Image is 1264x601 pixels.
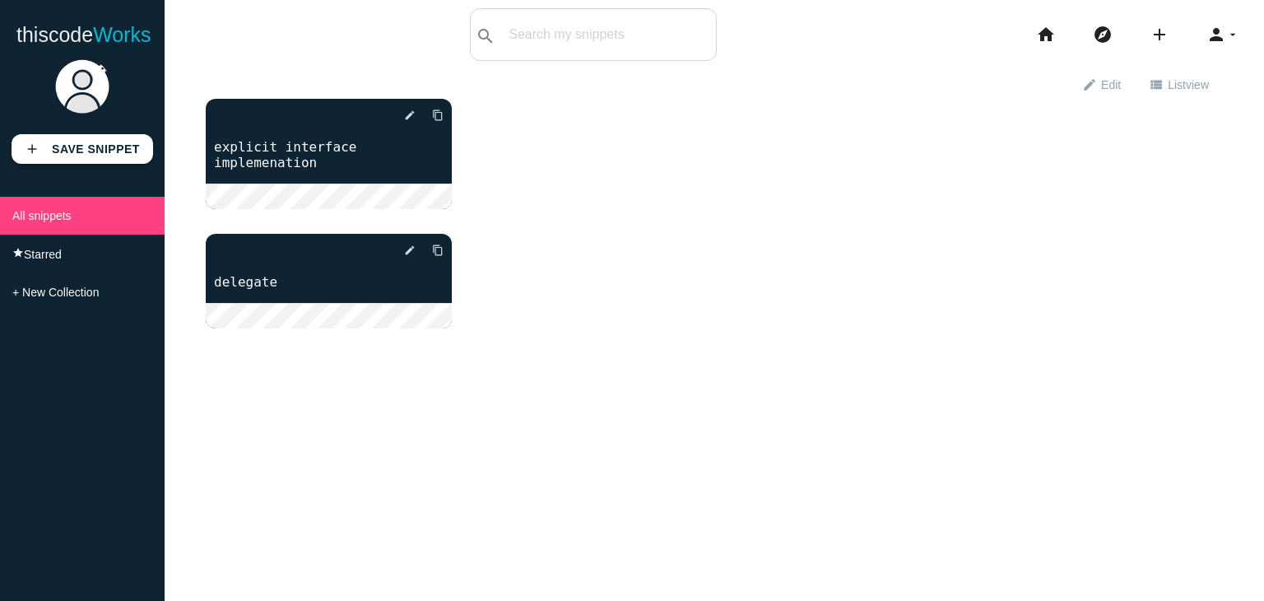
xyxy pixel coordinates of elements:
i: edit [404,100,416,130]
a: Copy to Clipboard [419,100,444,130]
i: arrow_drop_down [1226,8,1239,61]
a: delegate [206,273,452,291]
span: Works [93,23,151,46]
i: view_list [1149,70,1164,98]
button: search [471,9,500,60]
i: search [476,10,495,63]
i: star [12,247,24,259]
i: edit [1082,70,1097,98]
span: view [1186,78,1209,91]
input: Search my snippets [500,17,716,52]
i: explore [1093,8,1113,61]
a: editEdit [1068,69,1135,99]
a: edit [391,100,416,130]
a: Copy to Clipboard [419,235,444,265]
a: explicit interface implemenation [206,137,452,172]
span: All snippets [12,209,72,222]
i: person [1206,8,1226,61]
b: Save Snippet [52,142,140,156]
a: edit [391,235,416,265]
span: List [1168,70,1209,98]
i: add [1150,8,1169,61]
a: thiscodeWorks [16,8,151,61]
i: content_copy [432,100,444,130]
span: + New Collection [12,286,99,299]
a: addSave Snippet [12,134,153,164]
span: Starred [24,248,62,261]
i: edit [404,235,416,265]
a: view_listListview [1135,69,1223,99]
span: Edit [1101,70,1121,98]
i: home [1036,8,1056,61]
i: content_copy [432,235,444,265]
i: add [25,134,39,164]
img: user.png [53,58,111,115]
